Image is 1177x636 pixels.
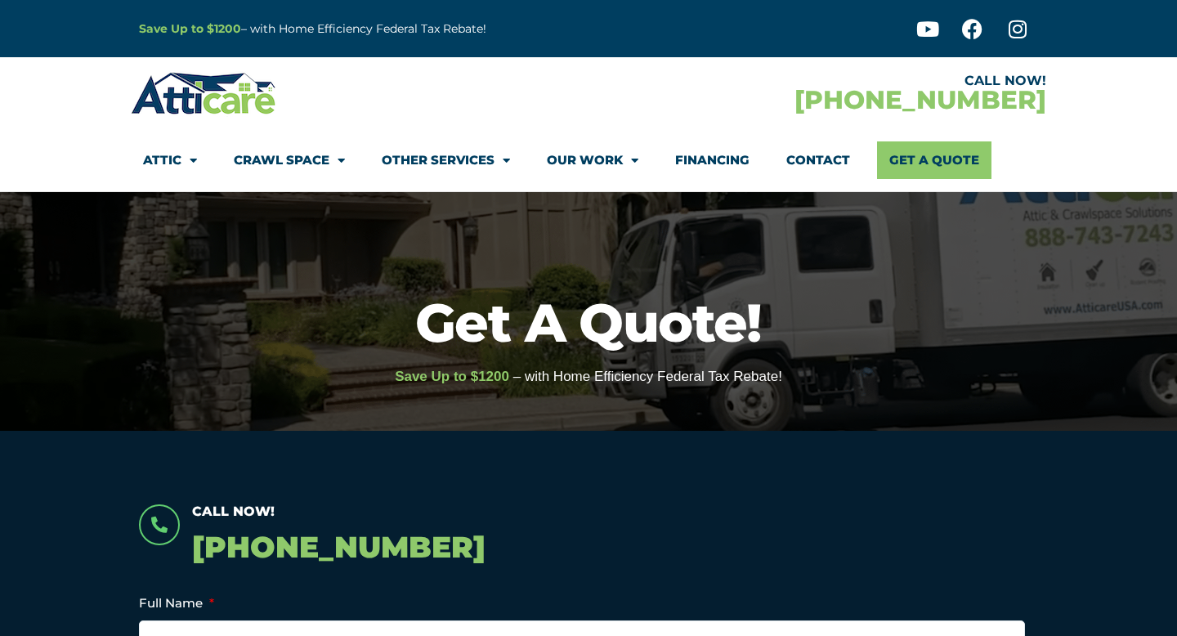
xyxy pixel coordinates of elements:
h1: Get A Quote! [8,296,1169,349]
nav: Menu [143,141,1034,179]
span: Save Up to $1200 [395,369,509,384]
a: Contact [786,141,850,179]
a: Get A Quote [877,141,991,179]
a: Our Work [547,141,638,179]
a: Crawl Space [234,141,345,179]
span: Call Now! [192,504,275,519]
a: Other Services [382,141,510,179]
label: Full Name [139,595,214,611]
span: – with Home Efficiency Federal Tax Rebate! [513,369,782,384]
div: CALL NOW! [588,74,1046,87]
a: Save Up to $1200 [139,21,241,36]
p: – with Home Efficiency Federal Tax Rebate! [139,20,669,38]
a: Attic [143,141,197,179]
a: Financing [675,141,750,179]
